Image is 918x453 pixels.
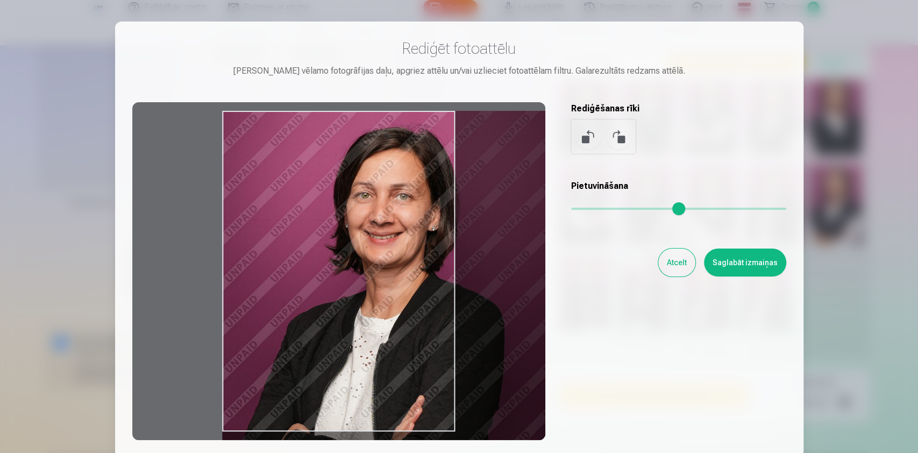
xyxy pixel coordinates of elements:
[658,249,695,277] button: Atcelt
[704,249,786,277] button: Saglabāt izmaiņas
[132,39,786,58] h3: Rediģēt fotoattēlu
[132,65,786,77] div: [PERSON_NAME] vēlamo fotogrāfijas daļu, apgriez attēlu un/vai uzlieciet fotoattēlam filtru. Galar...
[571,102,786,115] h5: Rediģēšanas rīki
[571,180,786,193] h5: Pietuvināšana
